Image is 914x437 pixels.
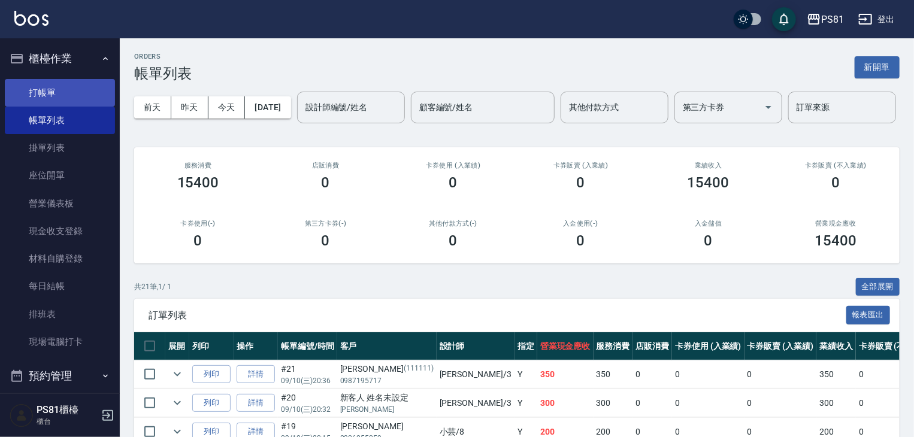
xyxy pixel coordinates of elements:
th: 操作 [234,332,278,360]
div: [PERSON_NAME] [340,420,434,433]
button: 前天 [134,96,171,119]
button: [DATE] [245,96,290,119]
button: save [772,7,796,31]
td: 0 [672,389,744,417]
h2: 卡券使用 (入業績) [404,162,503,169]
a: 打帳單 [5,79,115,107]
td: Y [514,389,537,417]
td: #20 [278,389,337,417]
td: 300 [816,389,856,417]
h3: 0 [449,232,458,249]
button: 列印 [192,365,231,384]
button: expand row [168,365,186,383]
h3: 15400 [815,232,857,249]
p: (111111) [404,363,434,375]
span: 訂單列表 [149,309,846,321]
h2: 入金儲值 [659,220,758,227]
h2: 營業現金應收 [786,220,885,227]
h3: 15400 [688,174,730,191]
td: 350 [594,360,633,389]
a: 詳情 [237,365,275,384]
p: 共 21 筆, 1 / 1 [134,281,171,292]
td: 0 [632,389,672,417]
button: expand row [168,394,186,412]
button: 全部展開 [856,278,900,296]
img: Person [10,403,34,427]
th: 店販消費 [632,332,672,360]
a: 現金收支登錄 [5,217,115,245]
th: 帳單編號/時間 [278,332,337,360]
h2: 卡券販賣 (不入業績) [786,162,885,169]
p: [PERSON_NAME] [340,404,434,415]
h3: 0 [194,232,202,249]
a: 新開單 [855,61,900,72]
p: 櫃台 [37,416,98,427]
h3: 0 [322,174,330,191]
h2: 業績收入 [659,162,758,169]
button: 報表匯出 [846,306,891,324]
a: 掛單列表 [5,134,115,162]
h3: 0 [704,232,713,249]
td: [PERSON_NAME] /3 [437,360,514,389]
button: Open [759,98,778,117]
th: 設計師 [437,332,514,360]
button: PS81 [802,7,849,32]
a: 排班表 [5,301,115,328]
td: 0 [744,389,817,417]
p: 09/10 (三) 20:32 [281,404,334,415]
h3: 0 [322,232,330,249]
p: 09/10 (三) 20:36 [281,375,334,386]
th: 客戶 [337,332,437,360]
div: [PERSON_NAME] [340,363,434,375]
h2: 第三方卡券(-) [276,220,375,227]
th: 服務消費 [594,332,633,360]
td: #21 [278,360,337,389]
h3: 0 [577,174,585,191]
td: [PERSON_NAME] /3 [437,389,514,417]
td: 0 [672,360,744,389]
h2: 店販消費 [276,162,375,169]
a: 每日結帳 [5,272,115,300]
h2: 入金使用(-) [531,220,630,227]
h5: PS81櫃檯 [37,404,98,416]
td: 300 [537,389,594,417]
h3: 帳單列表 [134,65,192,82]
h2: 其他付款方式(-) [404,220,503,227]
a: 座位開單 [5,162,115,189]
th: 展開 [165,332,189,360]
button: 新開單 [855,56,900,78]
th: 指定 [514,332,537,360]
p: 0987195717 [340,375,434,386]
th: 卡券使用 (入業績) [672,332,744,360]
img: Logo [14,11,49,26]
td: 350 [816,360,856,389]
th: 業績收入 [816,332,856,360]
td: 300 [594,389,633,417]
h3: 服務消費 [149,162,247,169]
button: 今天 [208,96,246,119]
a: 現場電腦打卡 [5,328,115,356]
td: 350 [537,360,594,389]
a: 營業儀表板 [5,190,115,217]
h2: 卡券販賣 (入業績) [531,162,630,169]
td: 0 [744,360,817,389]
a: 詳情 [237,394,275,412]
button: 櫃檯作業 [5,43,115,74]
td: 0 [632,360,672,389]
td: Y [514,360,537,389]
div: PS81 [821,12,844,27]
h2: 卡券使用(-) [149,220,247,227]
button: 登出 [854,8,900,31]
th: 列印 [189,332,234,360]
h3: 0 [832,174,840,191]
a: 材料自購登錄 [5,245,115,272]
h2: ORDERS [134,53,192,60]
button: 昨天 [171,96,208,119]
th: 卡券販賣 (入業績) [744,332,817,360]
button: 預約管理 [5,360,115,392]
a: 帳單列表 [5,107,115,134]
div: 新客人 姓名未設定 [340,392,434,404]
th: 營業現金應收 [537,332,594,360]
button: 報表及分析 [5,392,115,423]
h3: 0 [449,174,458,191]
